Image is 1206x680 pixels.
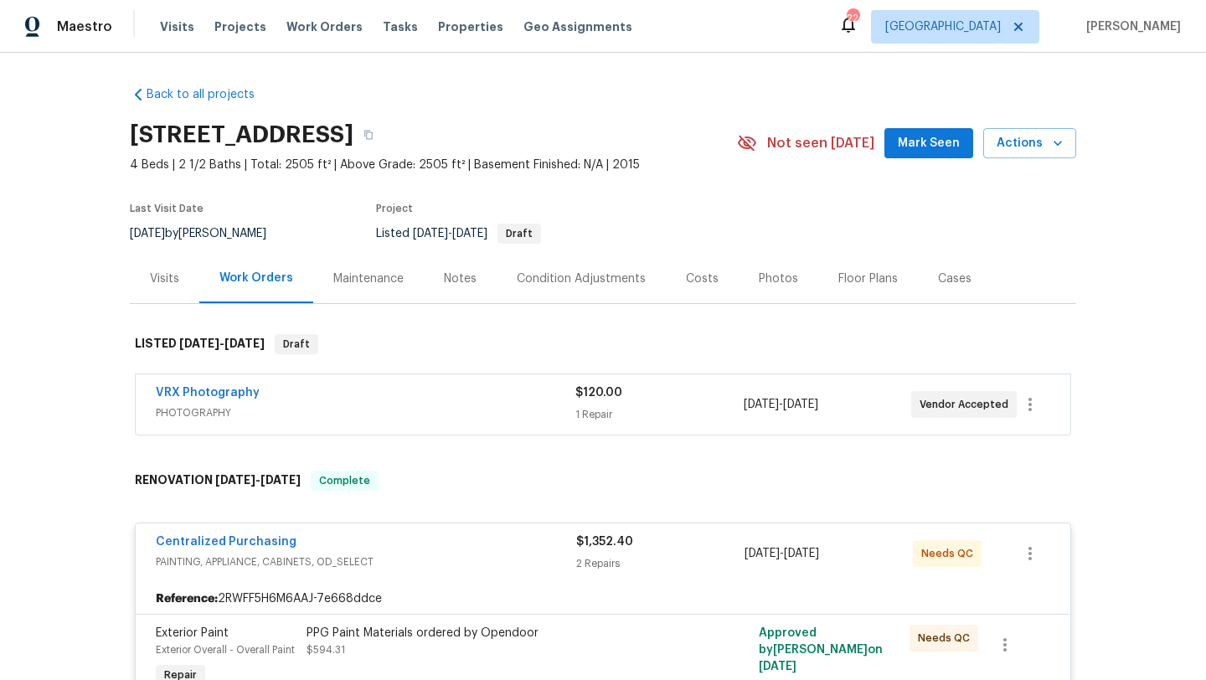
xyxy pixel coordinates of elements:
[307,625,673,641] div: PPG Paint Materials ordered by Opendoor
[260,474,301,486] span: [DATE]
[130,86,291,103] a: Back to all projects
[136,584,1070,614] div: 2RWFF5H6M6AAJ-7e668ddce
[276,336,317,353] span: Draft
[219,270,293,286] div: Work Orders
[517,270,646,287] div: Condition Adjustments
[921,545,980,562] span: Needs QC
[575,387,622,399] span: $120.00
[759,627,883,672] span: Approved by [PERSON_NAME] on
[307,645,345,655] span: $594.31
[847,10,858,27] div: 22
[523,18,632,35] span: Geo Assignments
[1080,18,1181,35] span: [PERSON_NAME]
[57,18,112,35] span: Maestro
[759,661,796,672] span: [DATE]
[444,270,477,287] div: Notes
[885,18,1001,35] span: [GEOGRAPHIC_DATA]
[997,133,1063,154] span: Actions
[983,128,1076,159] button: Actions
[286,18,363,35] span: Work Orders
[920,396,1015,413] span: Vendor Accepted
[156,536,296,548] a: Centralized Purchasing
[438,18,503,35] span: Properties
[686,270,719,287] div: Costs
[135,471,301,491] h6: RENOVATION
[576,555,745,572] div: 2 Repairs
[499,229,539,239] span: Draft
[130,203,204,214] span: Last Visit Date
[759,270,798,287] div: Photos
[130,126,353,143] h2: [STREET_ADDRESS]
[214,18,266,35] span: Projects
[413,228,487,240] span: -
[179,337,265,349] span: -
[898,133,960,154] span: Mark Seen
[333,270,404,287] div: Maintenance
[376,228,541,240] span: Listed
[452,228,487,240] span: [DATE]
[783,399,818,410] span: [DATE]
[130,157,737,173] span: 4 Beds | 2 1/2 Baths | Total: 2505 ft² | Above Grade: 2505 ft² | Basement Finished: N/A | 2015
[784,548,819,559] span: [DATE]
[413,228,448,240] span: [DATE]
[156,590,218,607] b: Reference:
[156,627,229,639] span: Exterior Paint
[575,406,743,423] div: 1 Repair
[215,474,255,486] span: [DATE]
[744,396,818,413] span: -
[745,545,819,562] span: -
[884,128,973,159] button: Mark Seen
[130,317,1076,371] div: LISTED [DATE]-[DATE]Draft
[179,337,219,349] span: [DATE]
[135,334,265,354] h6: LISTED
[745,548,780,559] span: [DATE]
[838,270,898,287] div: Floor Plans
[918,630,977,647] span: Needs QC
[376,203,413,214] span: Project
[160,18,194,35] span: Visits
[938,270,971,287] div: Cases
[130,224,286,244] div: by [PERSON_NAME]
[130,454,1076,507] div: RENOVATION [DATE]-[DATE]Complete
[576,536,633,548] span: $1,352.40
[224,337,265,349] span: [DATE]
[130,228,165,240] span: [DATE]
[215,474,301,486] span: -
[744,399,779,410] span: [DATE]
[150,270,179,287] div: Visits
[156,554,576,570] span: PAINTING, APPLIANCE, CABINETS, OD_SELECT
[383,21,418,33] span: Tasks
[156,645,295,655] span: Exterior Overall - Overall Paint
[156,404,575,421] span: PHOTOGRAPHY
[156,387,260,399] a: VRX Photography
[312,472,377,489] span: Complete
[767,135,874,152] span: Not seen [DATE]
